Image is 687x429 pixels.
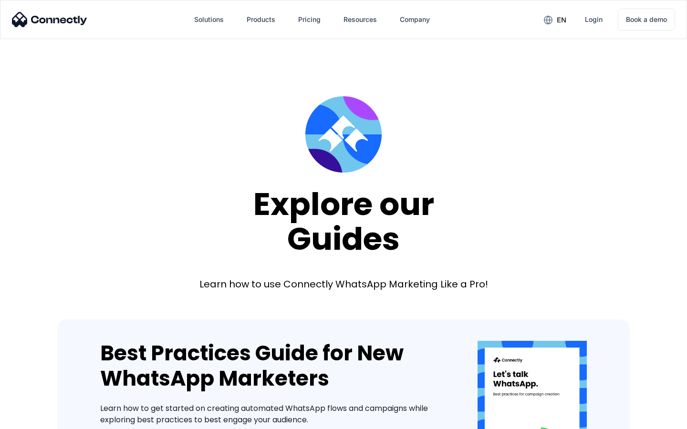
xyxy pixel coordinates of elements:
[400,13,430,26] div: Company
[618,9,675,31] a: Book a demo
[10,412,57,426] aside: Language selected: English
[298,13,321,26] div: Pricing
[199,277,488,291] div: Learn how to use Connectly WhatsApp Marketing Like a Pro!
[557,13,566,27] div: en
[194,13,224,26] div: Solutions
[19,412,57,426] ul: Language list
[291,8,328,31] a: Pricing
[100,341,449,391] div: Best Practices Guide for New WhatsApp Marketers
[253,187,434,256] div: Explore our Guides
[12,12,87,27] img: Connectly Logo
[100,403,449,426] div: Learn how to get started on creating automated WhatsApp flows and campaigns while exploring best ...
[247,13,275,26] div: Products
[585,13,603,26] div: Login
[577,8,610,31] a: Login
[343,13,377,26] div: Resources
